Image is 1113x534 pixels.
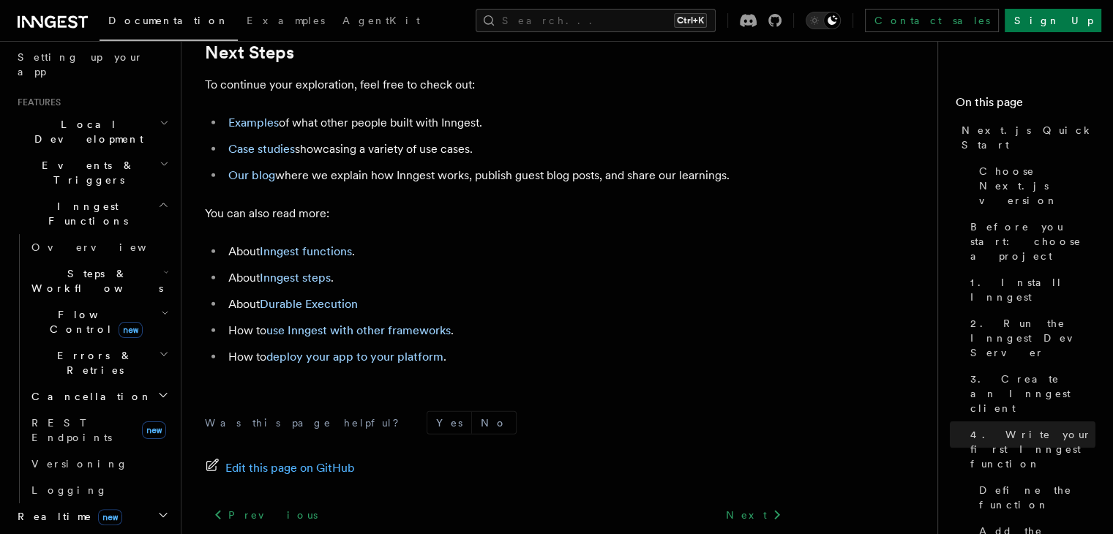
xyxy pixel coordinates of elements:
[228,168,275,182] a: Our blog
[12,97,61,108] span: Features
[224,294,790,315] li: About
[970,427,1095,471] span: 4. Write your first Inngest function
[108,15,229,26] span: Documentation
[205,415,409,430] p: Was this page helpful?
[979,483,1095,512] span: Define the function
[224,268,790,288] li: About .
[12,152,172,193] button: Events & Triggers
[31,458,128,470] span: Versioning
[26,266,163,296] span: Steps & Workflows
[956,117,1095,158] a: Next.js Quick Start
[970,372,1095,415] span: 3. Create an Inngest client
[205,42,294,63] a: Next Steps
[1005,9,1101,32] a: Sign Up
[142,421,166,439] span: new
[228,116,279,129] a: Examples
[674,13,707,28] kbd: Ctrl+K
[12,503,172,530] button: Realtimenew
[476,9,716,32] button: Search...Ctrl+K
[238,4,334,40] a: Examples
[12,234,172,503] div: Inngest Functions
[12,509,122,524] span: Realtime
[956,94,1095,117] h4: On this page
[205,75,790,95] p: To continue your exploration, feel free to check out:
[964,421,1095,477] a: 4. Write your first Inngest function
[31,417,112,443] span: REST Endpoints
[224,241,790,262] li: About .
[26,477,172,503] a: Logging
[205,203,790,224] p: You can also read more:
[964,310,1095,366] a: 2. Run the Inngest Dev Server
[12,117,160,146] span: Local Development
[334,4,429,40] a: AgentKit
[12,44,172,85] a: Setting up your app
[224,165,790,186] li: where we explain how Inngest works, publish guest blog posts, and share our learnings.
[472,412,516,434] button: No
[12,199,158,228] span: Inngest Functions
[224,347,790,367] li: How to .
[31,241,182,253] span: Overview
[865,9,999,32] a: Contact sales
[26,342,172,383] button: Errors & Retries
[98,509,122,525] span: new
[26,234,172,260] a: Overview
[260,244,352,258] a: Inngest functions
[224,320,790,341] li: How to .
[225,458,355,478] span: Edit this page on GitHub
[962,123,1095,152] span: Next.js Quick Start
[964,366,1095,421] a: 3. Create an Inngest client
[260,271,331,285] a: Inngest steps
[224,139,790,159] li: showcasing a variety of use cases.
[970,219,1095,263] span: Before you start: choose a project
[12,193,172,234] button: Inngest Functions
[266,323,451,337] a: use Inngest with other frameworks
[26,383,172,410] button: Cancellation
[260,297,358,311] a: Durable Execution
[12,111,172,152] button: Local Development
[964,269,1095,310] a: 1. Install Inngest
[979,164,1095,208] span: Choose Next.js version
[205,502,326,528] a: Previous
[716,502,790,528] a: Next
[806,12,841,29] button: Toggle dark mode
[970,316,1095,360] span: 2. Run the Inngest Dev Server
[26,451,172,477] a: Versioning
[427,412,471,434] button: Yes
[26,260,172,301] button: Steps & Workflows
[964,214,1095,269] a: Before you start: choose a project
[342,15,420,26] span: AgentKit
[228,142,295,156] a: Case studies
[205,458,355,478] a: Edit this page on GitHub
[224,113,790,133] li: of what other people built with Inngest.
[247,15,325,26] span: Examples
[12,158,160,187] span: Events & Triggers
[266,350,443,364] a: deploy your app to your platform
[973,158,1095,214] a: Choose Next.js version
[970,275,1095,304] span: 1. Install Inngest
[26,410,172,451] a: REST Endpointsnew
[973,477,1095,518] a: Define the function
[31,484,108,496] span: Logging
[100,4,238,41] a: Documentation
[26,301,172,342] button: Flow Controlnew
[26,307,161,336] span: Flow Control
[18,51,143,78] span: Setting up your app
[26,389,152,404] span: Cancellation
[119,322,143,338] span: new
[26,348,159,377] span: Errors & Retries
